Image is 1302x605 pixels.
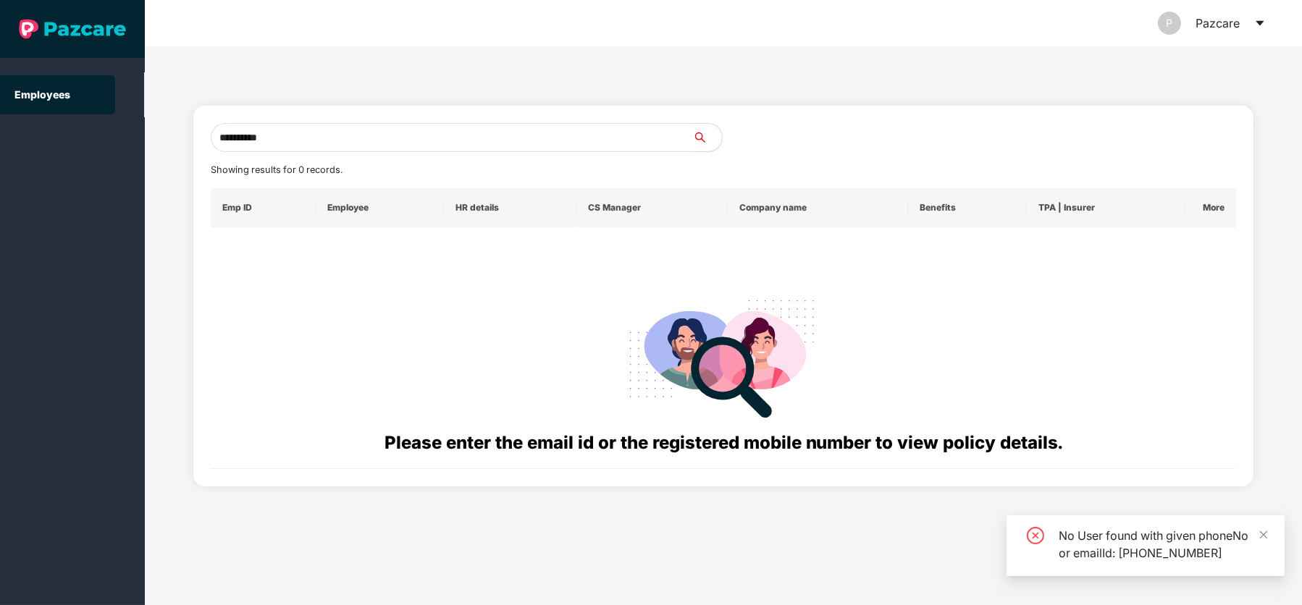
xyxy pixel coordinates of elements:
[14,88,70,101] a: Employees
[908,188,1026,227] th: Benefits
[211,188,316,227] th: Emp ID
[1027,188,1185,227] th: TPA | Insurer
[619,282,828,429] img: svg+xml;base64,PHN2ZyB4bWxucz0iaHR0cDovL3d3dy53My5vcmcvMjAwMC9zdmciIHdpZHRoPSIyODgiIGhlaWdodD0iMj...
[385,432,1063,453] span: Please enter the email id or the registered mobile number to view policy details.
[1059,527,1267,562] div: No User found with given phoneNo or emailId: [PHONE_NUMBER]
[1027,527,1044,544] span: close-circle
[576,188,728,227] th: CS Manager
[692,123,723,152] button: search
[211,164,343,175] span: Showing results for 0 records.
[1167,12,1173,35] span: P
[728,188,908,227] th: Company name
[1185,188,1237,227] th: More
[444,188,576,227] th: HR details
[316,188,444,227] th: Employee
[1254,17,1266,29] span: caret-down
[1259,530,1269,540] span: close
[692,132,722,143] span: search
